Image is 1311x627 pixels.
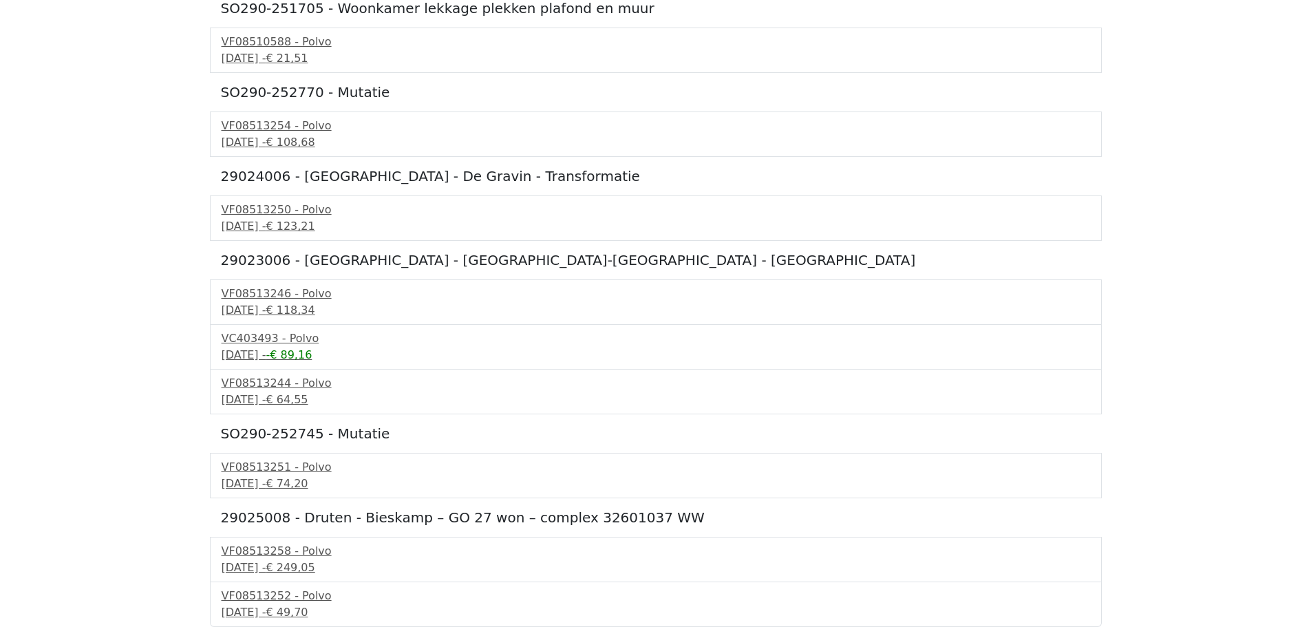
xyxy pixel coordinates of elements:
span: € 108,68 [266,136,315,149]
h5: 29025008 - Druten - Bieskamp – GO 27 won – complex 32601037 WW [221,509,1091,526]
a: VF08513244 - Polvo[DATE] -€ 64,55 [222,375,1090,408]
span: € 249,05 [266,561,315,574]
a: VF08510588 - Polvo[DATE] -€ 21,51 [222,34,1090,67]
div: [DATE] - [222,218,1090,235]
a: VF08513246 - Polvo[DATE] -€ 118,34 [222,286,1090,319]
span: € 118,34 [266,304,315,317]
div: VC403493 - Polvo [222,330,1090,347]
span: € 49,70 [266,606,308,619]
span: € 123,21 [266,220,315,233]
div: [DATE] - [222,50,1090,67]
h5: 29024006 - [GEOGRAPHIC_DATA] - De Gravin - Transformatie [221,168,1091,184]
span: € 74,20 [266,477,308,490]
div: VF08513251 - Polvo [222,459,1090,476]
div: [DATE] - [222,134,1090,151]
div: [DATE] - [222,560,1090,576]
a: VF08513250 - Polvo[DATE] -€ 123,21 [222,202,1090,235]
div: VF08513244 - Polvo [222,375,1090,392]
span: -€ 89,16 [266,348,312,361]
div: VF08513258 - Polvo [222,543,1090,560]
h5: SO290-252770 - Mutatie [221,84,1091,100]
div: [DATE] - [222,347,1090,363]
div: [DATE] - [222,476,1090,492]
div: VF08513250 - Polvo [222,202,1090,218]
h5: 29023006 - [GEOGRAPHIC_DATA] - [GEOGRAPHIC_DATA]-[GEOGRAPHIC_DATA] - [GEOGRAPHIC_DATA] [221,252,1091,268]
a: VF08513254 - Polvo[DATE] -€ 108,68 [222,118,1090,151]
div: [DATE] - [222,392,1090,408]
span: € 64,55 [266,393,308,406]
div: VF08513254 - Polvo [222,118,1090,134]
div: VF08513252 - Polvo [222,588,1090,604]
span: € 21,51 [266,52,308,65]
a: VF08513252 - Polvo[DATE] -€ 49,70 [222,588,1090,621]
a: VF08513251 - Polvo[DATE] -€ 74,20 [222,459,1090,492]
a: VC403493 - Polvo[DATE] --€ 89,16 [222,330,1090,363]
a: VF08513258 - Polvo[DATE] -€ 249,05 [222,543,1090,576]
div: [DATE] - [222,604,1090,621]
div: VF08510588 - Polvo [222,34,1090,50]
h5: SO290-252745 - Mutatie [221,425,1091,442]
div: [DATE] - [222,302,1090,319]
div: VF08513246 - Polvo [222,286,1090,302]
